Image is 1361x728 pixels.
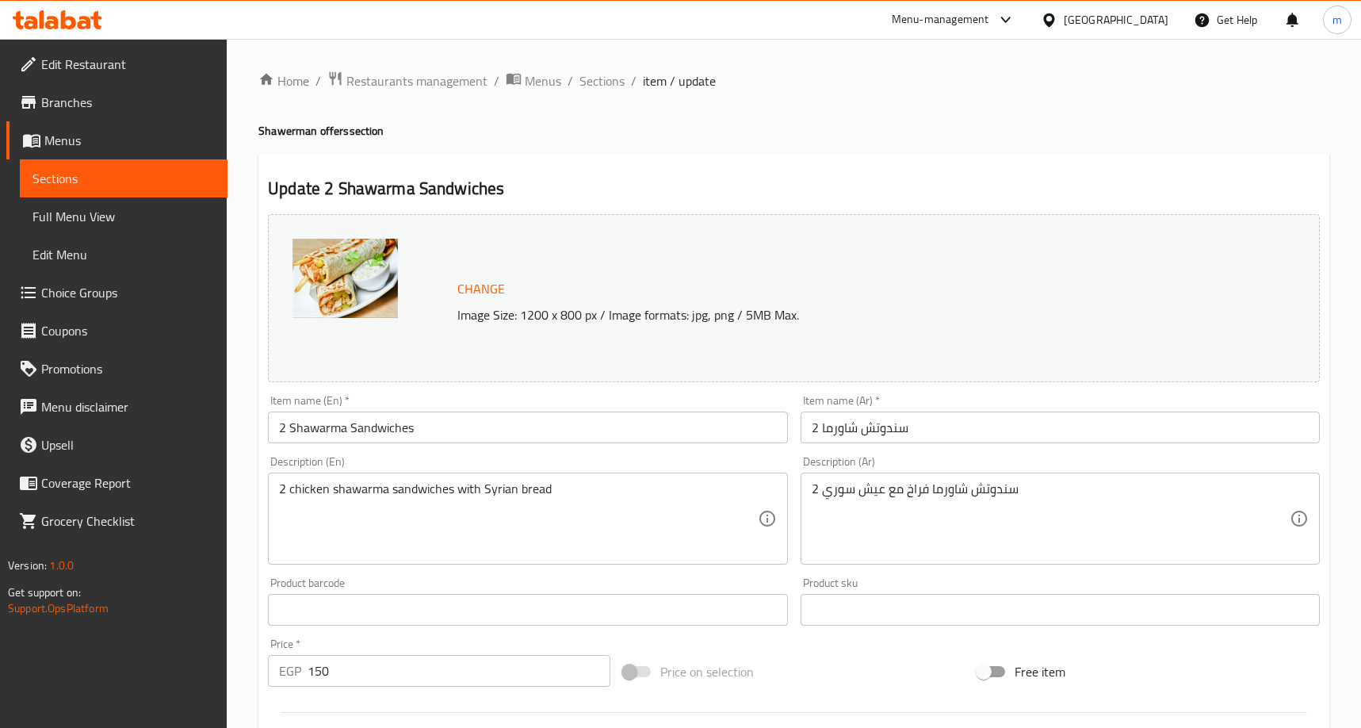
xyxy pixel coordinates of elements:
a: Choice Groups [6,274,227,312]
span: Grocery Checklist [41,512,215,531]
h4: Shawerman offers section [258,123,1329,139]
span: Promotions [41,359,215,378]
img: mmw_638947255826002024 [292,239,398,318]
span: Menu disclaimer [41,397,215,416]
a: Home [258,71,309,90]
li: / [315,71,321,90]
a: Support.OpsPlatform [8,598,109,619]
span: Menus [44,131,215,150]
nav: breadcrumb [258,71,1329,91]
textarea: 2 سندوتش شاورما فراخ مع عيش سوري [812,481,1290,557]
li: / [494,71,499,90]
input: Please enter price [308,655,610,687]
input: Please enter product barcode [268,594,787,626]
div: [GEOGRAPHIC_DATA] [1064,11,1168,29]
button: Change [451,273,511,305]
span: Edit Menu [32,245,215,264]
a: Menu disclaimer [6,388,227,426]
span: Change [457,278,505,301]
p: EGP [279,661,301,680]
span: Coupons [41,321,215,340]
span: Upsell [41,435,215,454]
input: Enter name Ar [801,412,1320,443]
span: Coverage Report [41,473,215,492]
li: / [631,71,637,90]
textarea: 2 chicken shawarma sandwiches with Syrian bread [279,481,757,557]
span: Sections [32,169,215,188]
a: Menus [6,121,227,159]
li: / [568,71,573,90]
span: Get support on: [8,582,81,603]
span: Branches [41,93,215,112]
span: m [1332,11,1342,29]
a: Branches [6,83,227,121]
a: Sections [579,71,625,90]
span: Free item [1015,662,1065,681]
a: Sections [20,159,227,197]
a: Upsell [6,426,227,464]
a: Grocery Checklist [6,502,227,540]
span: item / update [643,71,716,90]
span: Menus [525,71,561,90]
a: Coverage Report [6,464,227,502]
a: Full Menu View [20,197,227,236]
div: Menu-management [892,10,989,29]
a: Menus [506,71,561,91]
h2: Update 2 Shawarma Sandwiches [268,177,1320,201]
span: Choice Groups [41,283,215,302]
span: Full Menu View [32,207,215,226]
a: Edit Menu [20,236,227,274]
span: Version: [8,555,47,576]
input: Enter name En [268,412,787,443]
a: Restaurants management [327,71,487,91]
input: Please enter product sku [801,594,1320,626]
span: 1.0.0 [49,555,74,576]
a: Promotions [6,350,227,388]
span: Edit Restaurant [41,55,215,74]
a: Edit Restaurant [6,45,227,83]
span: Price on selection [660,662,754,681]
span: Restaurants management [346,71,487,90]
a: Coupons [6,312,227,350]
p: Image Size: 1200 x 800 px / Image formats: jpg, png / 5MB Max. [451,305,1203,324]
